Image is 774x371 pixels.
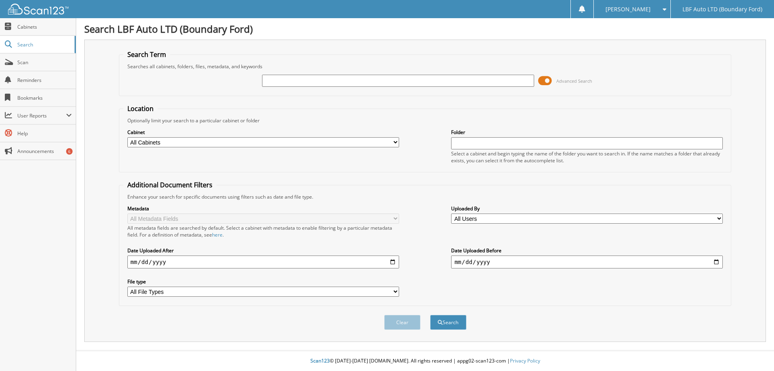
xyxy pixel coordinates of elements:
[127,278,399,285] label: File type
[123,104,158,113] legend: Location
[682,7,762,12] span: LBF Auto LTD (Boundary Ford)
[17,41,71,48] span: Search
[66,148,73,155] div: 6
[556,78,592,84] span: Advanced Search
[451,247,723,254] label: Date Uploaded Before
[605,7,651,12] span: [PERSON_NAME]
[17,94,72,101] span: Bookmarks
[451,256,723,268] input: end
[123,180,216,189] legend: Additional Document Filters
[123,63,727,70] div: Searches all cabinets, folders, files, metadata, and keywords
[510,357,540,364] a: Privacy Policy
[127,224,399,238] div: All metadata fields are searched by default. Select a cabinet with metadata to enable filtering b...
[127,205,399,212] label: Metadata
[310,357,330,364] span: Scan123
[127,256,399,268] input: start
[76,351,774,371] div: © [DATE]-[DATE] [DOMAIN_NAME]. All rights reserved | appg02-scan123-com |
[17,112,66,119] span: User Reports
[84,22,766,36] h1: Search LBF Auto LTD (Boundary Ford)
[17,130,72,137] span: Help
[17,59,72,66] span: Scan
[212,231,223,238] a: here
[17,77,72,84] span: Reminders
[451,150,723,164] div: Select a cabinet and begin typing the name of the folder you want to search in. If the name match...
[123,193,727,200] div: Enhance your search for specific documents using filters such as date and file type.
[123,117,727,124] div: Optionally limit your search to a particular cabinet or folder
[17,148,72,155] span: Announcements
[384,315,420,330] button: Clear
[451,205,723,212] label: Uploaded By
[8,4,69,15] img: scan123-logo-white.svg
[127,129,399,136] label: Cabinet
[123,50,170,59] legend: Search Term
[451,129,723,136] label: Folder
[734,332,774,371] iframe: Chat Widget
[127,247,399,254] label: Date Uploaded After
[17,23,72,30] span: Cabinets
[430,315,466,330] button: Search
